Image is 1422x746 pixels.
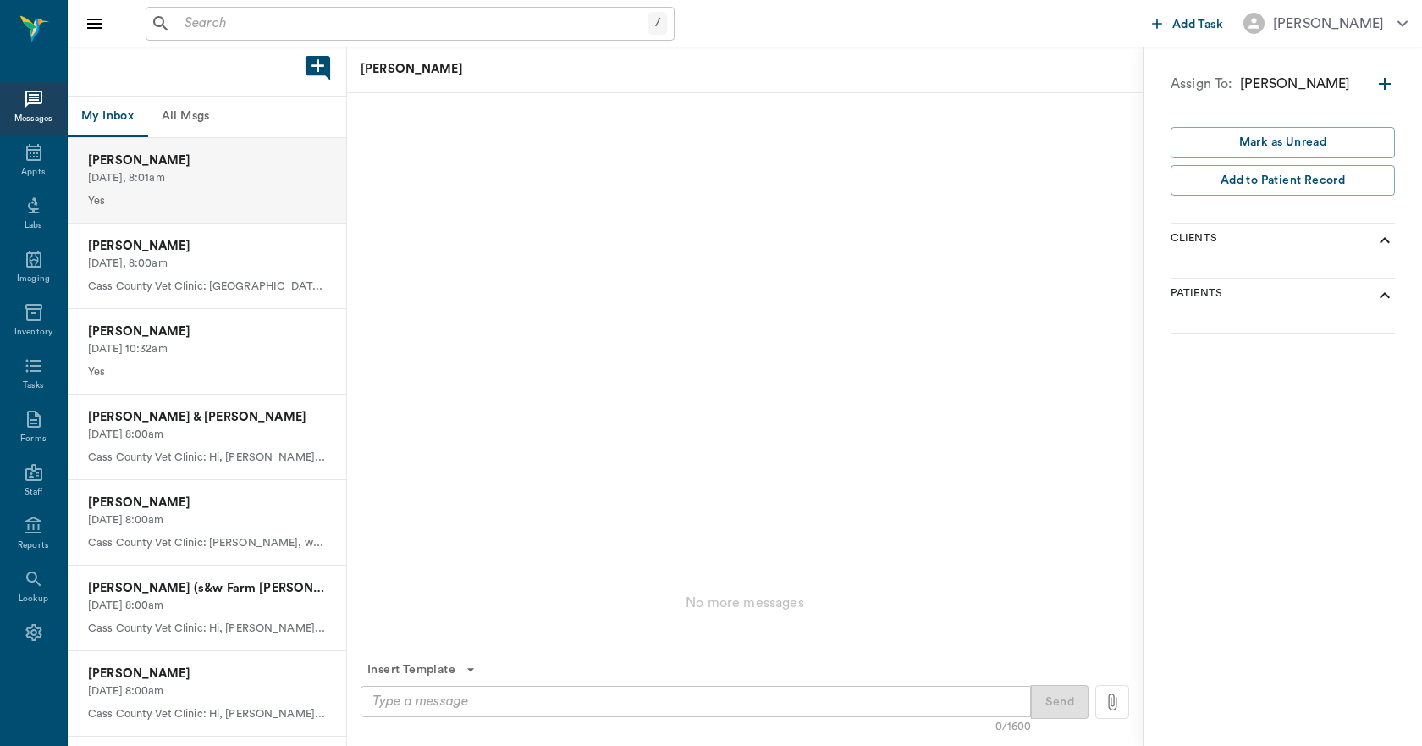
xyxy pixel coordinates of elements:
[1375,230,1395,251] svg: show more
[361,655,482,686] button: Insert Template
[14,113,53,125] div: Messages
[347,579,1143,627] div: No more messages
[88,450,326,466] p: Cass County Vet Clinic: Hi, [PERSON_NAME] & [PERSON_NAME] [PERSON_NAME] is due for the following ...
[88,408,326,427] p: [PERSON_NAME] & [PERSON_NAME]
[361,60,818,79] p: [PERSON_NAME]
[88,193,326,209] p: Yes
[19,593,48,605] div: Lookup
[25,219,42,232] div: Labs
[78,7,112,41] button: Close drawer
[178,12,648,36] input: Search
[88,427,326,443] p: [DATE] 8:00am
[88,512,326,528] p: [DATE] 8:00am
[1273,14,1384,34] div: [PERSON_NAME]
[88,665,326,683] p: [PERSON_NAME]
[1171,285,1222,306] p: Patients
[1171,74,1233,100] p: Assign To:
[14,326,52,339] div: Inventory
[1240,74,1368,100] p: [PERSON_NAME]
[17,273,50,285] div: Imaging
[1171,165,1395,196] button: Add to Patient Record
[68,97,147,137] button: My Inbox
[88,323,326,341] p: [PERSON_NAME]
[88,237,326,256] p: [PERSON_NAME]
[25,486,42,499] div: Staff
[18,539,49,552] div: Reports
[88,170,326,186] p: [DATE], 8:01am
[88,364,326,380] p: Yes
[1171,127,1395,158] button: Mark as Unread
[88,683,326,699] p: [DATE] 8:00am
[88,279,326,295] p: Cass County Vet Clinic: [GEOGRAPHIC_DATA], we look forward to seeing you and [PERSON_NAME] [DATE]...
[88,152,326,170] p: [PERSON_NAME]
[648,12,667,35] div: /
[88,579,326,598] p: [PERSON_NAME] (s&w Farm [PERSON_NAME]
[88,706,326,722] p: Cass County Vet Clinic: Hi, [PERSON_NAME] is due for the following treatments: - 3 Month Flea & T...
[68,97,346,137] div: Message tabs
[88,535,326,551] p: Cass County Vet Clinic: [PERSON_NAME], we look forward to seeing you and Racer [DATE][DATE] 08:00...
[21,166,45,179] div: Appts
[1145,8,1230,39] button: Add Task
[995,719,1031,735] div: 0/1600
[88,621,326,637] p: Cass County Vet Clinic: Hi, [PERSON_NAME] (s&w Farm Mouser is due for the following treatments: -...
[88,598,326,614] p: [DATE] 8:00am
[88,256,326,272] p: [DATE], 8:00am
[20,433,46,445] div: Forms
[88,494,326,512] p: [PERSON_NAME]
[1375,285,1395,306] svg: show more
[147,97,223,137] button: All Msgs
[1171,230,1217,251] p: Clients
[88,341,326,357] p: [DATE] 10:32am
[23,379,44,392] div: Tasks
[1230,8,1421,39] button: [PERSON_NAME]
